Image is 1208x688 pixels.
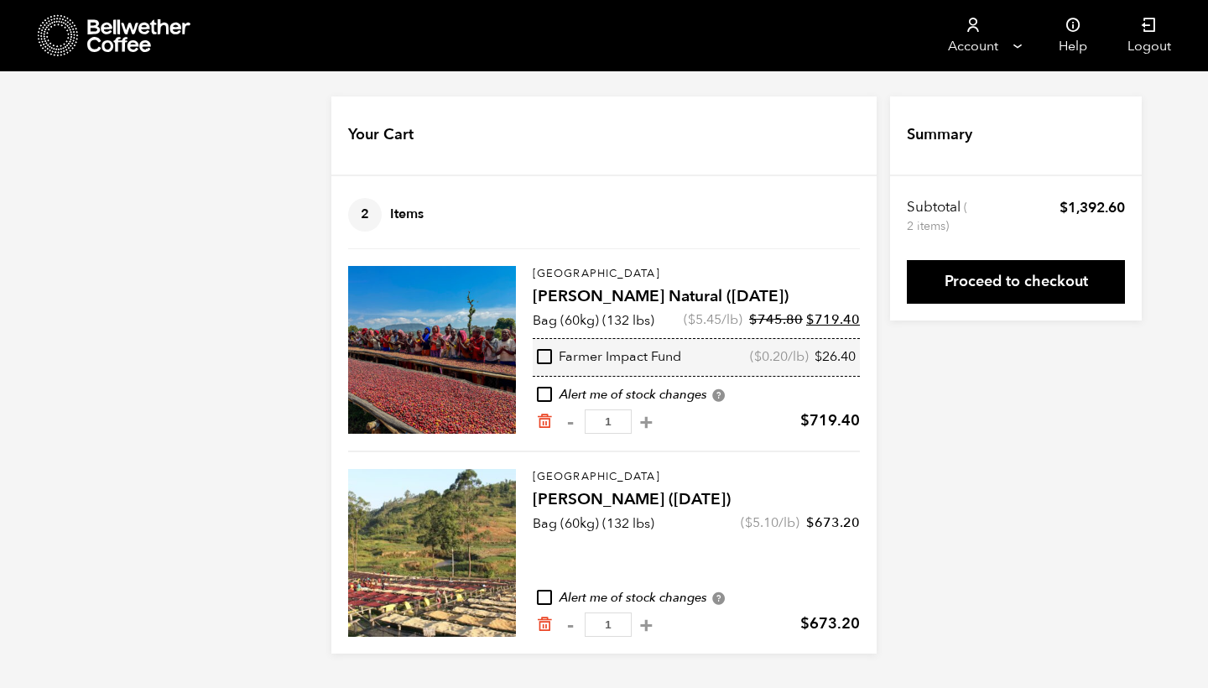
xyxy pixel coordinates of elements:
h4: [PERSON_NAME] ([DATE]) [533,488,860,512]
span: $ [688,310,695,329]
bdi: 719.40 [806,310,860,329]
span: $ [806,310,815,329]
span: $ [815,347,822,366]
span: $ [1060,198,1068,217]
span: $ [806,513,815,532]
a: Proceed to checkout [907,260,1125,304]
div: Alert me of stock changes [533,589,860,607]
h4: [PERSON_NAME] Natural ([DATE]) [533,285,860,309]
input: Qty [585,612,632,637]
h4: Items [348,198,424,232]
th: Subtotal [907,198,970,235]
a: Remove from cart [536,616,553,633]
bdi: 26.40 [815,347,856,366]
span: ( /lb) [684,310,742,329]
p: Bag (60kg) (132 lbs) [533,513,654,534]
span: $ [745,513,752,532]
bdi: 673.20 [800,613,860,634]
bdi: 0.20 [754,347,788,366]
h4: Your Cart [348,124,414,146]
span: ( /lb) [750,348,809,367]
span: $ [754,347,762,366]
bdi: 5.10 [745,513,778,532]
span: 2 [348,198,382,232]
h4: Summary [907,124,972,146]
bdi: 1,392.60 [1060,198,1125,217]
span: $ [800,613,810,634]
p: [GEOGRAPHIC_DATA] [533,266,860,283]
button: - [560,414,581,430]
button: + [636,617,657,633]
div: Farmer Impact Fund [537,348,681,367]
bdi: 673.20 [806,513,860,532]
button: + [636,414,657,430]
bdi: 5.45 [688,310,721,329]
a: Remove from cart [536,413,553,430]
button: - [560,617,581,633]
span: $ [749,310,758,329]
input: Qty [585,409,632,434]
div: Alert me of stock changes [533,386,860,404]
span: $ [800,410,810,431]
span: ( /lb) [741,513,799,532]
p: Bag (60kg) (132 lbs) [533,310,654,331]
p: [GEOGRAPHIC_DATA] [533,469,860,486]
bdi: 719.40 [800,410,860,431]
bdi: 745.80 [749,310,803,329]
